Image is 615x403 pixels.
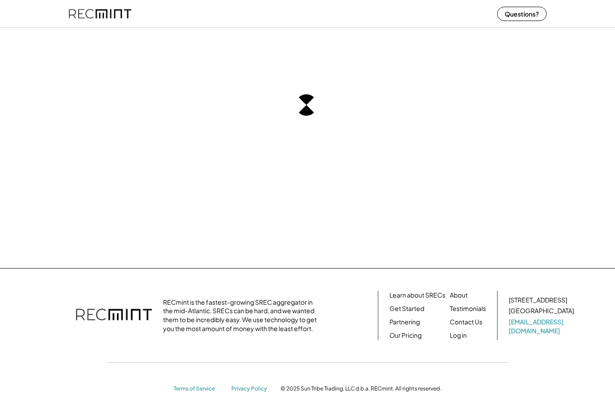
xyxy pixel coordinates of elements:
div: RECmint is the fastest-growing SREC aggregator in the mid-Atlantic. SRECs can be hard, and we wan... [163,298,322,333]
a: About [450,291,468,300]
a: Testimonials [450,304,486,313]
button: Questions? [497,7,547,21]
a: Contact Us [450,318,482,327]
a: Partnering [389,318,420,327]
img: recmint-logotype%403x.png [76,300,152,331]
div: © 2025 Sun Tribe Trading, LLC d.b.a. RECmint. All rights reserved. [280,385,441,392]
a: Learn about SRECs [389,291,445,300]
img: recmint-logotype%403x%20%281%29.jpeg [69,2,131,25]
a: Our Pricing [389,331,422,340]
div: [STREET_ADDRESS] [509,296,567,305]
div: [GEOGRAPHIC_DATA] [509,306,574,315]
a: Privacy Policy [231,385,272,393]
a: [EMAIL_ADDRESS][DOMAIN_NAME] [509,318,576,335]
a: Terms of Service [174,385,223,393]
a: Get Started [389,304,424,313]
a: Log in [450,331,467,340]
